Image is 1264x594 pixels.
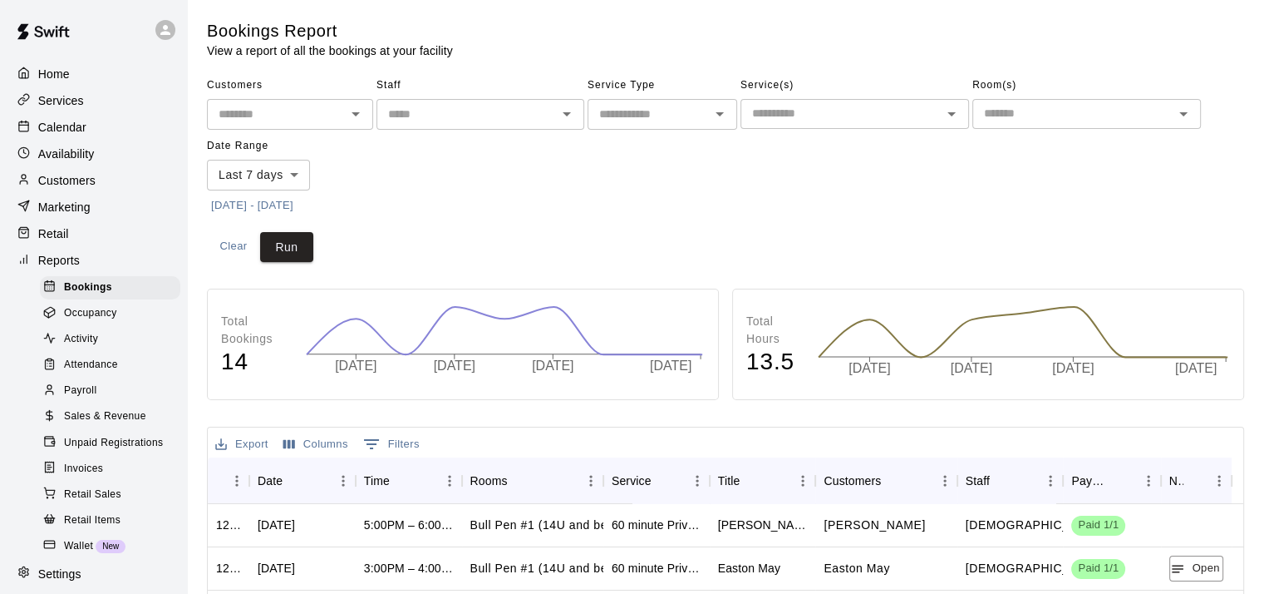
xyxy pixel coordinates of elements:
button: Menu [1207,468,1232,493]
p: Calendar [38,119,86,136]
button: Sort [216,469,239,493]
p: Total Hours [746,313,801,348]
button: Run [260,232,313,263]
button: Menu [578,468,603,493]
tspan: [DATE] [1052,361,1094,375]
a: Availability [13,141,174,166]
div: Retail Items [40,509,180,532]
div: ID [208,458,249,504]
div: Fri, Aug 08, 2025 [258,560,295,577]
p: Marketing [38,199,91,215]
div: Attendance [40,354,180,377]
h4: 13.5 [746,348,801,377]
span: Date Range [207,133,352,160]
div: Notes [1161,458,1232,504]
div: Customers [815,458,957,504]
p: Easton May [824,560,890,577]
button: Open [940,102,963,126]
p: View a report of all the bookings at your facility [207,42,453,59]
div: Service [612,458,652,504]
div: Payroll [40,379,180,403]
span: Service Type [588,72,737,99]
button: Menu [437,468,462,493]
p: Retail [38,225,69,242]
span: Payroll [64,383,96,399]
div: Unpaid Registrations [40,432,180,455]
p: Settings [38,566,81,582]
a: Services [13,88,174,113]
div: Retail Sales [40,483,180,507]
a: Retail Sales [40,482,187,507]
tspan: [DATE] [1175,361,1217,375]
a: Sales & Revenue [40,404,187,430]
a: Reports [13,248,174,273]
button: Open [555,102,578,126]
p: Bull Pen #1 (14U and below) [470,560,631,577]
button: Sort [990,469,1013,493]
tspan: [DATE] [650,359,691,373]
tspan: [DATE] [335,359,376,373]
tspan: [DATE] [532,359,573,373]
tspan: [DATE] [848,361,890,375]
button: Open [1169,556,1223,582]
p: Home [38,66,70,82]
button: Export [211,432,273,458]
div: 1269776 [216,517,241,533]
button: Open [1172,102,1195,126]
button: Menu [224,468,249,493]
p: Services [38,92,84,109]
h5: Bookings Report [207,20,453,42]
span: New [96,542,125,551]
div: 1268686 [216,560,241,577]
p: Customers [38,172,96,189]
div: Service [603,458,710,504]
span: Invoices [64,461,103,478]
a: Calendar [13,115,174,140]
span: Service(s) [740,72,969,99]
span: Sales & Revenue [64,408,146,425]
div: Home [13,62,174,87]
a: WalletNew [40,533,187,559]
a: Bookings [40,275,187,300]
div: Staff [966,458,990,504]
p: Christian Okerholm [966,517,1206,534]
button: Sort [283,469,306,493]
div: Invoices [40,458,180,481]
button: Sort [508,469,531,493]
span: Room(s) [972,72,1201,99]
p: Capron Tacia [824,517,925,534]
button: Select columns [279,432,352,458]
button: Sort [881,469,904,493]
button: Open [708,102,731,126]
div: Retail [13,221,174,246]
div: 60 minute Private Lesson (Pitching-Baseball) [612,517,701,533]
span: Bookings [64,280,112,296]
p: Total Bookings [221,313,289,348]
a: Customers [13,168,174,193]
span: Retail Items [64,512,120,529]
div: Capron Tacia [718,517,808,533]
a: Occupancy [40,300,187,326]
button: Menu [932,468,957,493]
div: Activity [40,328,180,351]
div: Payment [1071,458,1112,504]
div: Payment [1063,458,1160,504]
div: Fri, Aug 08, 2025 [258,517,295,533]
button: Sort [1113,469,1136,493]
span: Staff [376,72,584,99]
a: Retail Items [40,507,187,533]
button: Menu [685,468,710,493]
button: Menu [331,468,356,493]
div: Title [710,458,816,504]
button: Show filters [359,431,424,458]
a: Settings [13,562,174,587]
div: Bookings [40,276,180,299]
p: Bull Pen #1 (14U and below), Bull Pen #2 (14U and below) [470,517,799,534]
button: Sort [390,469,413,493]
button: Menu [1136,468,1161,493]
